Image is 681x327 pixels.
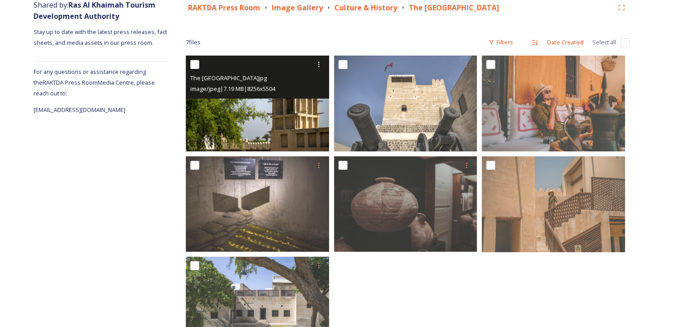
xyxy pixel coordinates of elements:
strong: RAKTDA Press Room [188,3,260,13]
span: image/jpeg | 7.19 MB | 8256 x 5504 [190,85,275,93]
img: The National Museum of Ras Al Khaimah.jpg [186,56,329,151]
span: Select all [592,38,616,47]
div: Date Created [543,34,588,51]
span: Stay up to date with the latest press releases, fact sheets, and media assets in our press room. [34,28,168,47]
strong: Culture & History [334,3,397,13]
img: National Museum of Ras Al Khaimah 9.jpg [334,156,477,251]
span: The [GEOGRAPHIC_DATA]jpg [190,74,267,82]
img: RAK Museum.jpg [482,56,625,151]
img: RAK Museum.jpg [482,156,625,252]
span: [EMAIL_ADDRESS][DOMAIN_NAME] [34,106,125,114]
span: 7 file s [186,38,201,47]
img: The National Museum of Ras Al Khaimah.jpg [334,56,477,151]
div: Filters [484,34,518,51]
span: For any questions or assistance regarding the RAKTDA Press Room Media Centre, please reach out to: [34,68,155,97]
strong: Image Gallery [272,3,323,13]
strong: The [GEOGRAPHIC_DATA] [409,3,499,13]
img: The National Museum of Ras Al Khaimah.jpg [186,156,329,251]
